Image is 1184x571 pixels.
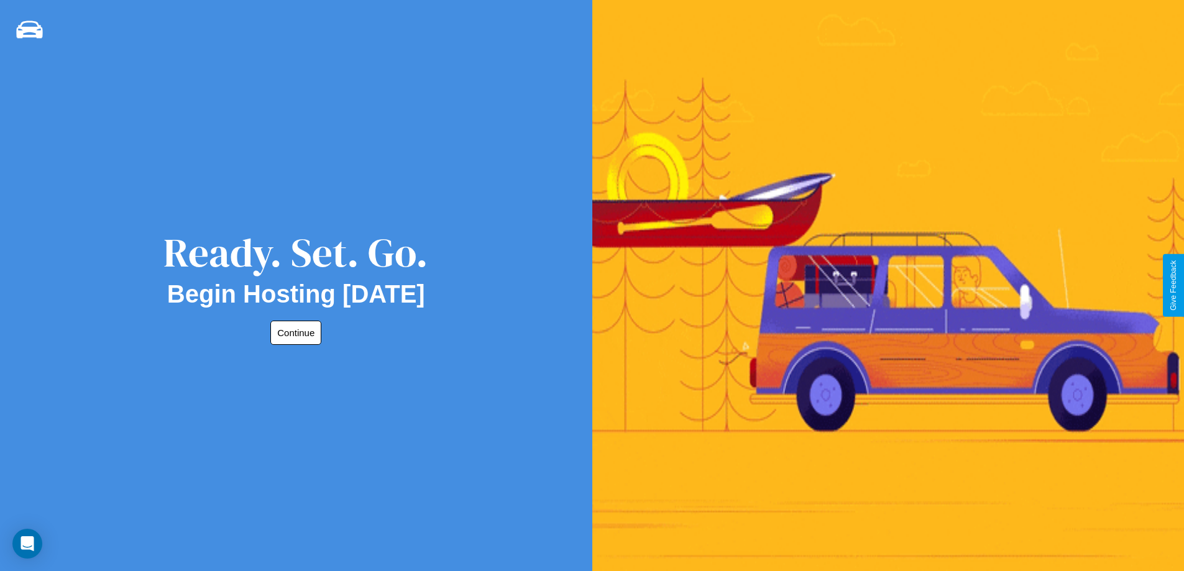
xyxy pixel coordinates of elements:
div: Give Feedback [1169,260,1178,311]
div: Open Intercom Messenger [12,529,42,559]
h2: Begin Hosting [DATE] [167,280,425,308]
button: Continue [270,321,321,345]
div: Ready. Set. Go. [163,225,428,280]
